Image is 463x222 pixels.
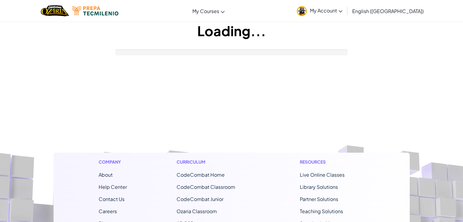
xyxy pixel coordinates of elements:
a: CodeCombat Classroom [177,184,235,190]
span: English ([GEOGRAPHIC_DATA]) [352,8,424,14]
a: Help Center [99,184,127,190]
a: Careers [99,208,117,214]
h1: Company [99,159,127,165]
a: CodeCombat Junior [177,196,223,202]
h1: Curriculum [177,159,250,165]
a: My Courses [189,3,228,19]
img: avatar [297,6,307,16]
a: Partner Solutions [300,196,338,202]
a: Live Online Classes [300,172,345,178]
a: Ozaria Classroom [177,208,217,214]
span: CodeCombat Home [177,172,225,178]
h1: Resources [300,159,365,165]
span: Contact Us [99,196,125,202]
a: Teaching Solutions [300,208,343,214]
img: Home [41,5,69,17]
a: Library Solutions [300,184,338,190]
img: Tecmilenio logo [72,6,118,16]
a: Ozaria by CodeCombat logo [41,5,69,17]
span: My Account [310,7,342,14]
span: My Courses [192,8,219,14]
a: English ([GEOGRAPHIC_DATA]) [349,3,427,19]
a: About [99,172,113,178]
a: My Account [294,1,345,20]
